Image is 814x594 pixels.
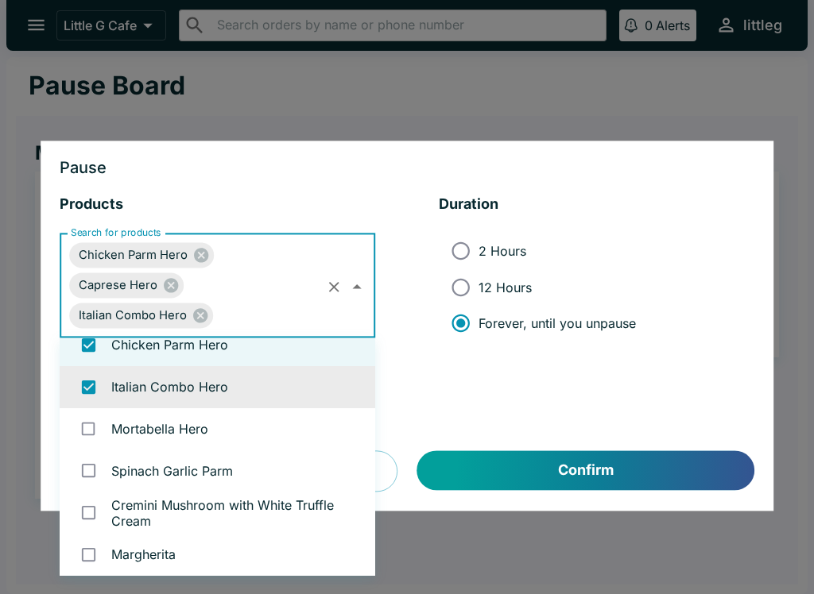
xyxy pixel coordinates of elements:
[60,195,375,214] h5: Products
[69,307,196,325] span: Italian Combo Hero
[60,324,375,366] li: Chicken Parm Hero
[60,366,375,408] li: Italian Combo Hero
[60,160,754,176] h3: Pause
[69,273,184,299] div: Caprese Hero
[60,408,375,450] li: Mortabella Hero
[71,226,161,240] label: Search for products
[69,276,167,295] span: Caprese Hero
[322,275,347,299] button: Clear
[60,449,375,492] li: Spinach Garlic Parm
[60,492,375,534] li: Cremini Mushroom with White Truffle Cream
[479,243,526,259] span: 2 Hours
[69,246,197,264] span: Chicken Parm Hero
[439,195,754,214] h5: Duration
[479,315,636,331] span: Forever, until you unpause
[69,303,213,329] div: Italian Combo Hero
[479,280,532,295] span: 12 Hours
[60,534,375,576] li: Margherita
[417,451,754,491] button: Confirm
[69,243,214,268] div: Chicken Parm Hero
[345,275,370,299] button: Close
